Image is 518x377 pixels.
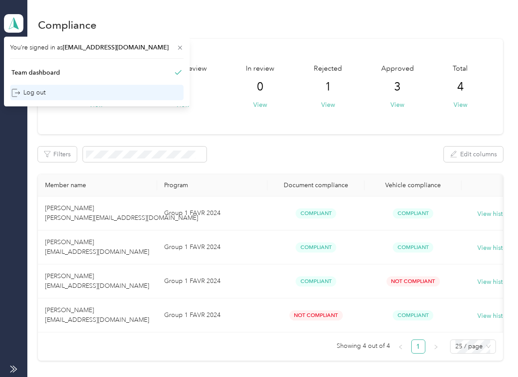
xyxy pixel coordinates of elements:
div: Team dashboard [11,68,60,77]
div: Vehicle compliance [372,181,454,189]
span: 4 [457,80,464,94]
iframe: Everlance-gr Chat Button Frame [469,328,518,377]
button: View [454,100,467,109]
button: View [321,100,335,109]
button: View history [477,243,512,253]
span: [PERSON_NAME] [PERSON_NAME][EMAIL_ADDRESS][DOMAIN_NAME] [45,204,198,222]
button: View [253,100,267,109]
span: Compliant [296,276,336,287]
span: Showing 4 out of 4 [337,339,390,353]
li: 1 [411,339,425,354]
button: View history [477,277,512,287]
button: View history [477,209,512,219]
td: Group 1 FAVR 2024 [157,298,267,332]
span: right [433,344,439,350]
span: 25 / page [455,340,491,353]
span: Total [453,64,468,74]
button: View [390,100,404,109]
span: Approved [381,64,414,74]
li: Next Page [429,339,443,354]
span: You’re signed in as [10,43,184,52]
th: Member name [38,174,157,196]
span: left [398,344,403,350]
span: Compliant [393,242,433,253]
span: [PERSON_NAME] [EMAIL_ADDRESS][DOMAIN_NAME] [45,306,149,324]
span: [PERSON_NAME] [EMAIL_ADDRESS][DOMAIN_NAME] [45,272,149,290]
span: Not Compliant [387,276,440,287]
button: Edit columns [444,147,503,162]
span: 3 [394,80,401,94]
div: Page Size [450,339,496,354]
span: Rejected [314,64,342,74]
span: 0 [257,80,263,94]
span: Compliant [393,208,433,219]
td: Group 1 FAVR 2024 [157,264,267,298]
div: Log out [11,88,45,97]
button: View history [477,311,512,321]
button: right [429,339,443,354]
span: Not Compliant [289,310,343,320]
span: [PERSON_NAME] [EMAIL_ADDRESS][DOMAIN_NAME] [45,238,149,256]
button: Filters [38,147,77,162]
h1: Compliance [38,20,97,30]
td: Group 1 FAVR 2024 [157,196,267,230]
span: Compliant [393,310,433,320]
th: Program [157,174,267,196]
li: Previous Page [394,339,408,354]
span: 1 [325,80,331,94]
td: Group 1 FAVR 2024 [157,230,267,264]
button: left [394,339,408,354]
span: [EMAIL_ADDRESS][DOMAIN_NAME] [63,44,169,51]
span: In review [246,64,274,74]
a: 1 [412,340,425,353]
div: Document compliance [274,181,357,189]
span: Compliant [296,208,336,219]
span: Compliant [296,242,336,253]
